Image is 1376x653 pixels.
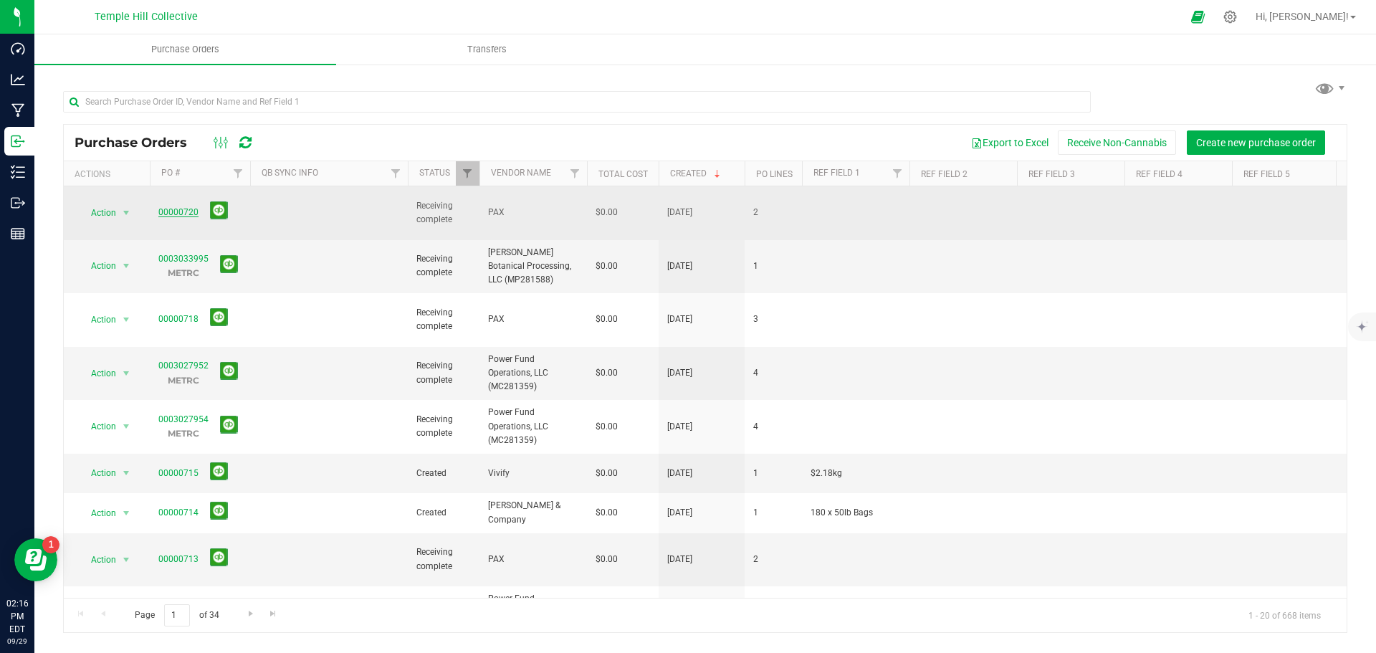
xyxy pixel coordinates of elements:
div: Actions [75,169,144,179]
a: Go to the next page [240,604,261,624]
a: 00000715 [158,468,199,478]
a: Purchase Orders [34,34,336,65]
a: 00000720 [158,207,199,217]
span: Purchase Orders [75,135,201,151]
span: Action [78,503,117,523]
a: Ref Field 3 [1028,169,1075,179]
inline-svg: Analytics [11,72,25,87]
span: Action [78,203,117,223]
p: 02:16 PM EDT [6,597,28,636]
span: 3 [753,313,793,326]
span: PAX [488,313,578,326]
a: Ref Field 4 [1136,169,1182,179]
span: select [118,550,135,570]
span: Receiving complete [416,545,471,573]
span: select [118,503,135,523]
span: Receiving complete [416,252,471,280]
inline-svg: Manufacturing [11,103,25,118]
span: Power Fund Operations, LLC (MC281359) [488,592,578,634]
span: [DATE] [667,259,692,273]
iframe: Resource center unread badge [42,536,59,553]
span: $0.00 [596,420,618,434]
a: Vendor Name [491,168,551,178]
span: $2.18kg [811,467,901,480]
a: 00000713 [158,554,199,564]
span: Hi, [PERSON_NAME]! [1256,11,1349,22]
a: Total Cost [598,169,648,179]
span: 2 [753,553,793,566]
span: 1 [753,506,793,520]
p: METRC [158,266,209,280]
button: Export to Excel [962,130,1058,155]
span: Temple Hill Collective [95,11,198,23]
a: 00000718 [158,314,199,324]
a: Ref Field 5 [1243,169,1290,179]
a: Filter [384,161,408,186]
a: Status [419,168,450,178]
span: 1 [753,467,793,480]
span: [DATE] [667,553,692,566]
a: Go to the last page [263,604,284,624]
inline-svg: Inbound [11,134,25,148]
span: Action [78,363,117,383]
a: Filter [563,161,587,186]
button: Receive Non-Cannabis [1058,130,1176,155]
iframe: Resource center [14,538,57,581]
p: METRC [158,426,209,440]
span: Receiving complete [416,413,471,440]
span: select [118,203,135,223]
inline-svg: Inventory [11,165,25,179]
span: $0.00 [596,313,618,326]
p: METRC [158,373,209,387]
a: Created [670,168,723,178]
span: Vivify [488,467,578,480]
a: PO # [161,168,180,178]
span: Action [78,416,117,437]
a: Filter [226,161,250,186]
span: PAX [488,553,578,566]
span: [PERSON_NAME] & Company [488,499,578,526]
span: $0.00 [596,506,618,520]
input: 1 [164,604,190,626]
a: 0003027954 [158,414,209,424]
span: 1 - 20 of 668 items [1237,604,1332,626]
span: Power Fund Operations, LLC (MC281359) [488,406,578,447]
span: Created [416,506,471,520]
div: Manage settings [1221,10,1239,24]
span: [DATE] [667,420,692,434]
span: Power Fund Operations, LLC (MC281359) [488,353,578,394]
a: Filter [456,161,479,186]
span: $0.00 [596,366,618,380]
span: Page of 34 [123,604,231,626]
span: 4 [753,366,793,380]
a: 00000714 [158,507,199,518]
span: Transfers [448,43,526,56]
button: Create new purchase order [1187,130,1325,155]
a: Ref Field 1 [813,168,860,178]
span: Created [416,467,471,480]
a: Transfers [336,34,638,65]
a: Ref Field 2 [921,169,967,179]
span: Receiving complete [416,199,471,227]
inline-svg: Reports [11,227,25,241]
span: select [118,363,135,383]
span: Action [78,463,117,483]
span: Receiving complete [416,306,471,333]
span: 180 x 50lb Bags [811,506,901,520]
span: select [118,463,135,483]
span: [DATE] [667,313,692,326]
span: PAX [488,206,578,219]
span: $0.00 [596,553,618,566]
a: 0003027952 [158,361,209,371]
a: PO Lines [756,169,793,179]
span: [DATE] [667,506,692,520]
span: 2 [753,206,793,219]
span: $0.00 [596,259,618,273]
span: 1 [753,259,793,273]
span: [DATE] [667,206,692,219]
span: [DATE] [667,366,692,380]
p: 09/29 [6,636,28,647]
span: [PERSON_NAME] Botanical Processing, LLC (MP281588) [488,246,578,287]
inline-svg: Outbound [11,196,25,210]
